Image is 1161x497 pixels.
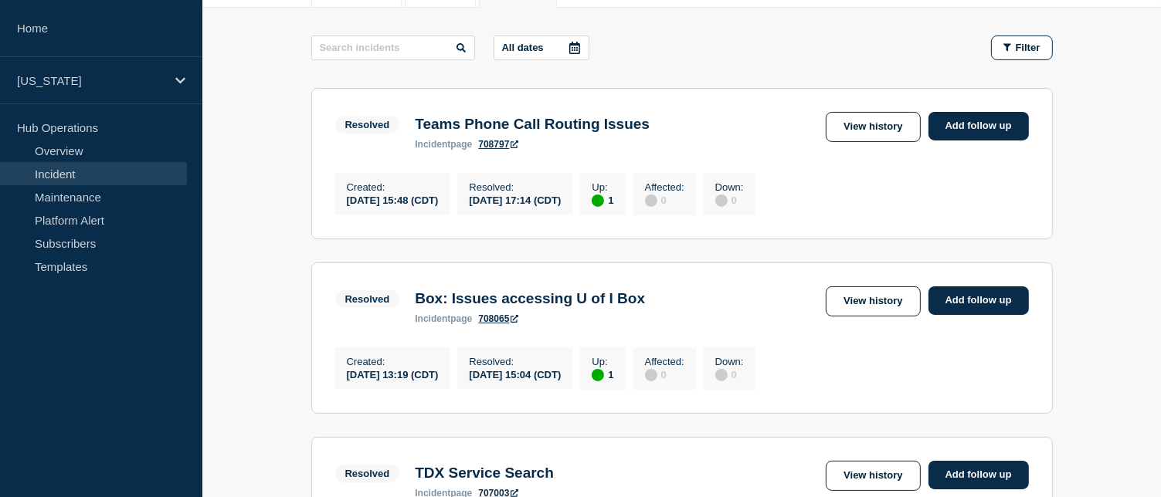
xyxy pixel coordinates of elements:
[715,356,744,367] p: Down :
[826,286,920,316] a: View history
[991,35,1053,60] button: Filter
[347,181,439,193] p: Created :
[335,116,400,134] span: Resolved
[826,461,920,491] a: View history
[415,313,472,324] p: page
[494,35,589,60] button: All dates
[478,313,518,324] a: 708065
[415,116,650,133] h3: Teams Phone Call Routing Issues
[1016,42,1040,53] span: Filter
[469,367,561,380] div: [DATE] 15:04 (CDT)
[415,139,472,150] p: page
[645,367,684,381] div: 0
[715,181,744,193] p: Down :
[311,35,475,60] input: Search incidents
[645,181,684,193] p: Affected :
[469,356,561,367] p: Resolved :
[415,313,450,324] span: incident
[928,286,1029,315] a: Add follow up
[415,139,450,150] span: incident
[592,356,613,367] p: Up :
[335,290,400,308] span: Resolved
[347,367,439,380] div: [DATE] 13:19 (CDT)
[592,194,604,207] div: up
[469,193,561,206] div: [DATE] 17:14 (CDT)
[645,194,657,207] div: disabled
[478,139,518,150] a: 708797
[592,181,613,193] p: Up :
[928,112,1029,140] a: Add follow up
[347,193,439,206] div: [DATE] 15:48 (CDT)
[645,356,684,367] p: Affected :
[469,181,561,193] p: Resolved :
[645,193,684,207] div: 0
[645,369,657,381] div: disabled
[415,465,554,482] h3: TDX Service Search
[502,42,544,53] p: All dates
[928,461,1029,489] a: Add follow up
[335,465,400,482] span: Resolved
[826,112,920,142] a: View history
[17,74,165,87] p: [US_STATE]
[415,290,645,307] h3: Box: Issues accessing U of I Box
[715,194,728,207] div: disabled
[715,367,744,381] div: 0
[592,193,613,207] div: 1
[592,367,613,381] div: 1
[347,356,439,367] p: Created :
[715,193,744,207] div: 0
[592,369,604,381] div: up
[715,369,728,381] div: disabled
